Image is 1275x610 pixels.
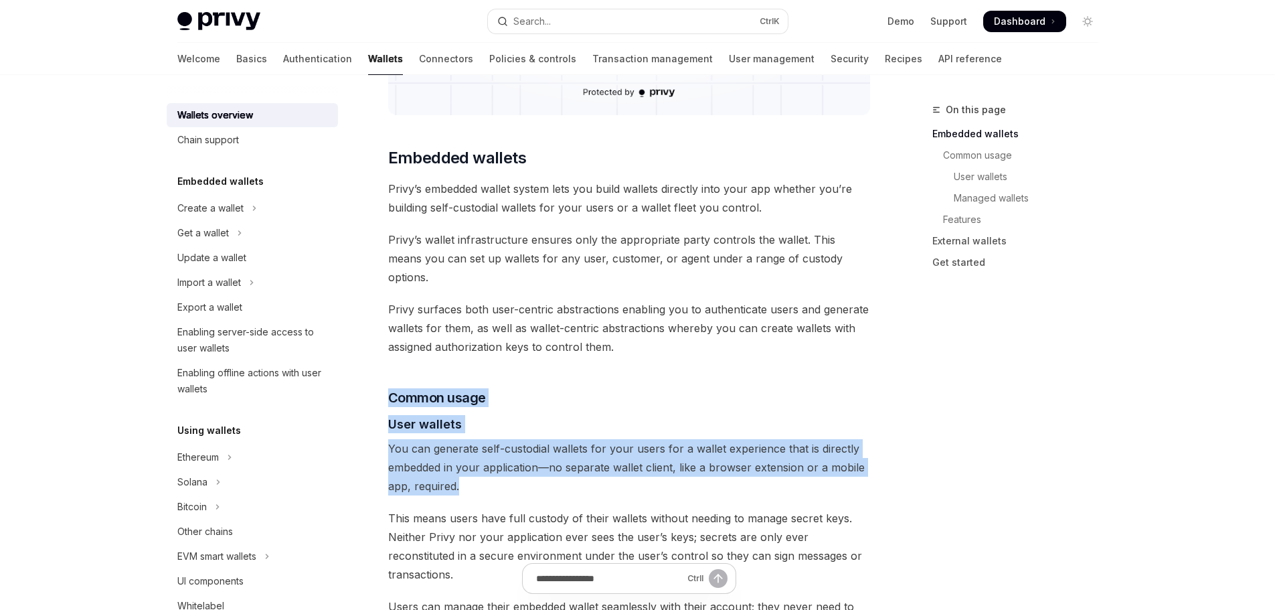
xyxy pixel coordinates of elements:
[177,573,244,589] div: UI components
[489,43,576,75] a: Policies & controls
[932,252,1109,273] a: Get started
[177,275,241,291] div: Import a wallet
[177,365,330,397] div: Enabling offline actions with user wallets
[177,200,244,216] div: Create a wallet
[177,107,253,123] div: Wallets overview
[388,300,871,356] span: Privy surfaces both user-centric abstractions enabling you to authenticate users and generate wal...
[177,474,207,490] div: Solana
[167,196,338,220] button: Toggle Create a wallet section
[177,173,264,189] h5: Embedded wallets
[167,569,338,593] a: UI components
[388,415,462,433] span: User wallets
[177,225,229,241] div: Get a wallet
[932,166,1109,187] a: User wallets
[887,15,914,28] a: Demo
[932,187,1109,209] a: Managed wallets
[167,495,338,519] button: Toggle Bitcoin section
[488,9,788,33] button: Open search
[932,209,1109,230] a: Features
[167,445,338,469] button: Toggle Ethereum section
[388,147,526,169] span: Embedded wallets
[388,230,871,287] span: Privy’s wallet infrastructure ensures only the appropriate party controls the wallet. This means ...
[177,43,220,75] a: Welcome
[930,15,967,28] a: Support
[177,132,239,148] div: Chain support
[983,11,1066,32] a: Dashboard
[177,524,233,540] div: Other chains
[932,123,1109,145] a: Embedded wallets
[167,470,338,494] button: Toggle Solana section
[932,145,1109,166] a: Common usage
[177,299,242,315] div: Export a wallet
[167,221,338,245] button: Toggle Get a wallet section
[932,230,1109,252] a: External wallets
[388,388,486,407] span: Common usage
[760,16,780,27] span: Ctrl K
[938,43,1002,75] a: API reference
[167,544,338,568] button: Toggle EVM smart wallets section
[177,12,260,31] img: light logo
[167,295,338,319] a: Export a wallet
[177,449,219,465] div: Ethereum
[729,43,815,75] a: User management
[167,320,338,360] a: Enabling server-side access to user wallets
[177,324,330,356] div: Enabling server-side access to user wallets
[167,361,338,401] a: Enabling offline actions with user wallets
[709,569,728,588] button: Send message
[283,43,352,75] a: Authentication
[167,246,338,270] a: Update a wallet
[419,43,473,75] a: Connectors
[513,13,551,29] div: Search...
[388,509,871,584] span: This means users have full custody of their wallets without needing to manage secret keys. Neithe...
[885,43,922,75] a: Recipes
[388,439,871,495] span: You can generate self-custodial wallets for your users for a wallet experience that is directly e...
[167,520,338,544] a: Other chains
[946,102,1006,118] span: On this page
[167,128,338,152] a: Chain support
[167,271,338,295] button: Toggle Import a wallet section
[831,43,869,75] a: Security
[1077,11,1098,32] button: Toggle dark mode
[177,499,207,515] div: Bitcoin
[167,103,338,127] a: Wallets overview
[177,250,246,266] div: Update a wallet
[388,179,871,217] span: Privy’s embedded wallet system lets you build wallets directly into your app whether you’re build...
[592,43,713,75] a: Transaction management
[994,15,1045,28] span: Dashboard
[536,564,682,593] input: Ask a question...
[236,43,267,75] a: Basics
[368,43,403,75] a: Wallets
[177,423,241,439] h5: Using wallets
[177,548,256,564] div: EVM smart wallets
